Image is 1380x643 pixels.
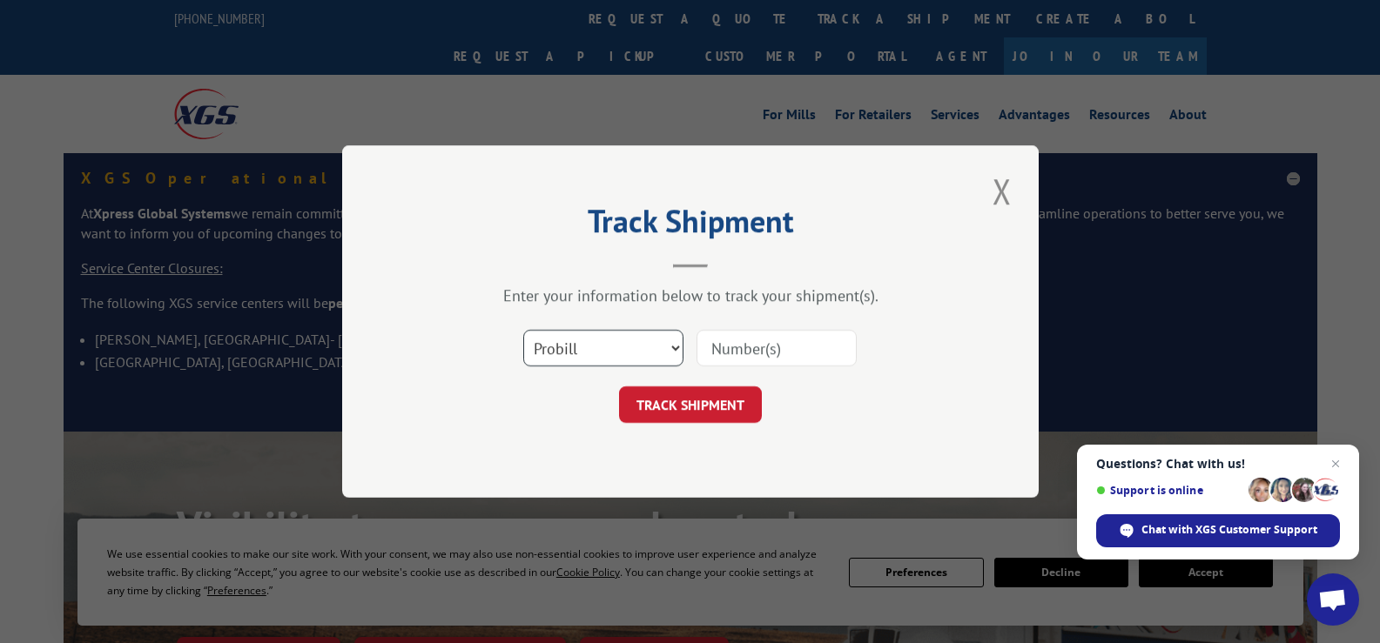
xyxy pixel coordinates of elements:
button: Close modal [987,167,1017,215]
span: Chat with XGS Customer Support [1141,522,1317,538]
input: Number(s) [697,330,857,366]
h2: Track Shipment [429,209,952,242]
span: Questions? Chat with us! [1096,457,1340,471]
button: TRACK SHIPMENT [619,386,762,423]
a: Open chat [1307,573,1359,626]
div: Enter your information below to track your shipment(s). [429,285,952,305]
span: Support is online [1096,484,1242,497]
span: Chat with XGS Customer Support [1096,514,1340,547]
